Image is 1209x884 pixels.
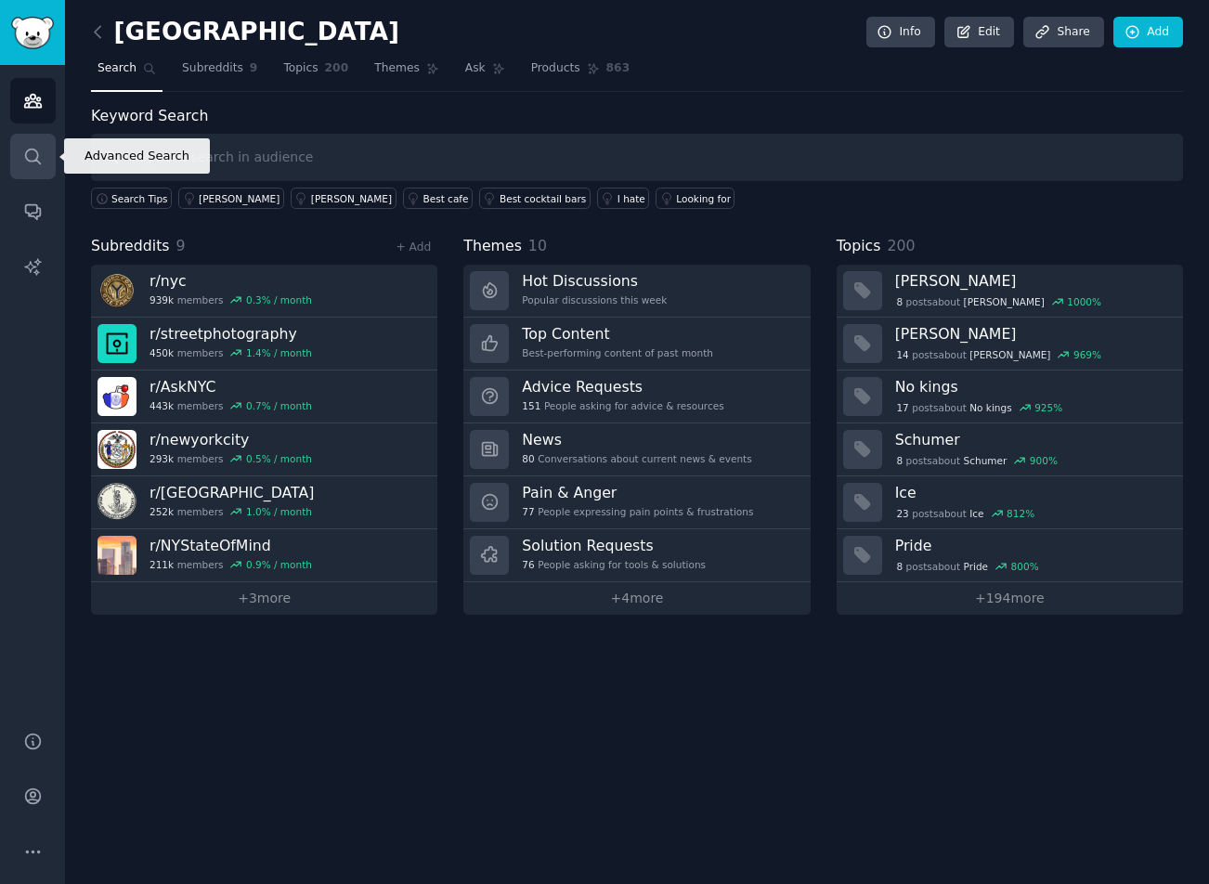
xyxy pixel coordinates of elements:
[91,423,437,476] a: r/newyorkcity293kmembers0.5% / month
[97,271,136,310] img: nyc
[246,558,312,571] div: 0.9 % / month
[149,293,312,306] div: members
[617,192,645,205] div: I hate
[291,188,396,209] a: [PERSON_NAME]
[606,60,630,77] span: 863
[403,188,473,209] a: Best cafe
[525,54,636,92] a: Products863
[1073,348,1101,361] div: 969 %
[895,293,1103,310] div: post s about
[895,558,1041,575] div: post s about
[277,54,355,92] a: Topics200
[374,60,420,77] span: Themes
[837,423,1183,476] a: Schumer8postsaboutSchumer900%
[91,529,437,582] a: r/NYStateOfMind211kmembers0.9% / month
[11,17,54,49] img: GummySearch logo
[837,529,1183,582] a: Pride8postsaboutPride800%
[97,324,136,363] img: streetphotography
[97,60,136,77] span: Search
[522,399,540,412] span: 151
[149,558,174,571] span: 211k
[837,265,1183,318] a: [PERSON_NAME]8postsabout[PERSON_NAME]1000%
[246,399,312,412] div: 0.7 % / month
[149,536,312,555] h3: r/ NYStateOfMind
[283,60,318,77] span: Topics
[465,60,486,77] span: Ask
[944,17,1014,48] a: Edit
[91,134,1183,181] input: Keyword search in audience
[91,18,399,47] h2: [GEOGRAPHIC_DATA]
[522,399,723,412] div: People asking for advice & resources
[531,60,580,77] span: Products
[463,476,810,529] a: Pain & Anger77People expressing pain points & frustrations
[522,346,713,359] div: Best-performing content of past month
[866,17,935,48] a: Info
[463,235,522,258] span: Themes
[522,430,751,449] h3: News
[896,401,908,414] span: 17
[463,423,810,476] a: News80Conversations about current news & events
[895,346,1103,363] div: post s about
[837,476,1183,529] a: Ice23postsaboutIce812%
[149,430,312,449] h3: r/ newyorkcity
[149,377,312,396] h3: r/ AskNYC
[969,401,1011,414] span: No kings
[522,505,534,518] span: 77
[178,188,284,209] a: [PERSON_NAME]
[246,505,312,518] div: 1.0 % / month
[199,192,279,205] div: [PERSON_NAME]
[969,348,1050,361] span: [PERSON_NAME]
[895,324,1170,344] h3: [PERSON_NAME]
[896,560,903,573] span: 8
[149,558,312,571] div: members
[149,399,312,412] div: members
[149,271,312,291] h3: r/ nyc
[368,54,446,92] a: Themes
[895,483,1170,502] h3: Ice
[528,237,547,254] span: 10
[895,536,1170,555] h3: Pride
[182,60,243,77] span: Subreddits
[97,430,136,469] img: newyorkcity
[896,507,908,520] span: 23
[500,192,586,205] div: Best cocktail bars
[91,370,437,423] a: r/AskNYC443kmembers0.7% / month
[91,54,162,92] a: Search
[91,107,208,124] label: Keyword Search
[91,188,172,209] button: Search Tips
[311,192,392,205] div: [PERSON_NAME]
[149,293,174,306] span: 939k
[91,582,437,615] a: +3more
[149,452,312,465] div: members
[463,370,810,423] a: Advice Requests151People asking for advice & resources
[895,452,1059,469] div: post s about
[149,399,174,412] span: 443k
[895,377,1170,396] h3: No kings
[522,293,667,306] div: Popular discussions this week
[522,558,706,571] div: People asking for tools & solutions
[459,54,512,92] a: Ask
[969,507,983,520] span: Ice
[246,452,312,465] div: 0.5 % / month
[479,188,591,209] a: Best cocktail bars
[1007,507,1034,520] div: 812 %
[97,377,136,416] img: AskNYC
[149,483,314,502] h3: r/ [GEOGRAPHIC_DATA]
[656,188,734,209] a: Looking for
[887,237,915,254] span: 200
[522,536,706,555] h3: Solution Requests
[1067,295,1101,308] div: 1000 %
[964,454,1007,467] span: Schumer
[895,505,1036,522] div: post s about
[522,324,713,344] h3: Top Content
[895,399,1064,416] div: post s about
[1034,401,1062,414] div: 925 %
[463,318,810,370] a: Top ContentBest-performing content of past month
[463,529,810,582] a: Solution Requests76People asking for tools & solutions
[522,483,753,502] h3: Pain & Anger
[91,265,437,318] a: r/nyc939kmembers0.3% / month
[522,505,753,518] div: People expressing pain points & frustrations
[1023,17,1103,48] a: Share
[964,560,989,573] span: Pride
[91,235,170,258] span: Subreddits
